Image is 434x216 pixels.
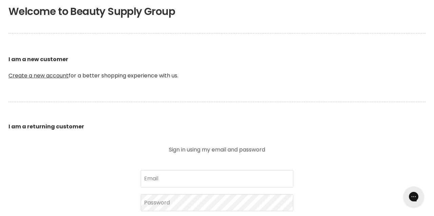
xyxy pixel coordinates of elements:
iframe: Gorgias live chat messenger [400,184,427,209]
p: for a better shopping experience with us. [8,39,426,96]
p: Sign in using my email and password [141,147,293,152]
b: I am a returning customer [8,123,84,130]
b: I am a new customer [8,55,68,63]
a: Create a new account [8,72,68,79]
h1: Welcome to Beauty Supply Group [8,5,426,18]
